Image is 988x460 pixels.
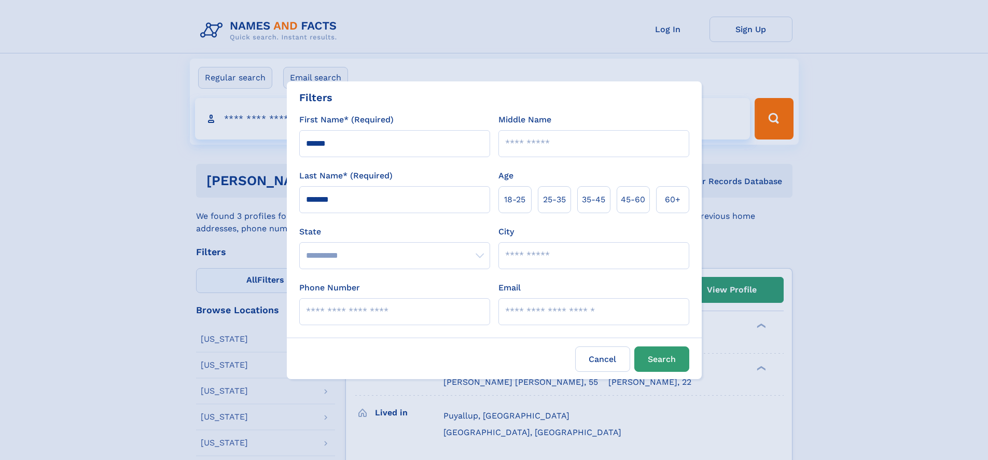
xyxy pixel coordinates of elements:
[498,282,521,294] label: Email
[299,170,393,182] label: Last Name* (Required)
[575,346,630,372] label: Cancel
[634,346,689,372] button: Search
[299,282,360,294] label: Phone Number
[582,193,605,206] span: 35‑45
[299,226,490,238] label: State
[621,193,645,206] span: 45‑60
[299,90,332,105] div: Filters
[299,114,394,126] label: First Name* (Required)
[498,226,514,238] label: City
[665,193,680,206] span: 60+
[543,193,566,206] span: 25‑35
[498,170,513,182] label: Age
[498,114,551,126] label: Middle Name
[504,193,525,206] span: 18‑25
